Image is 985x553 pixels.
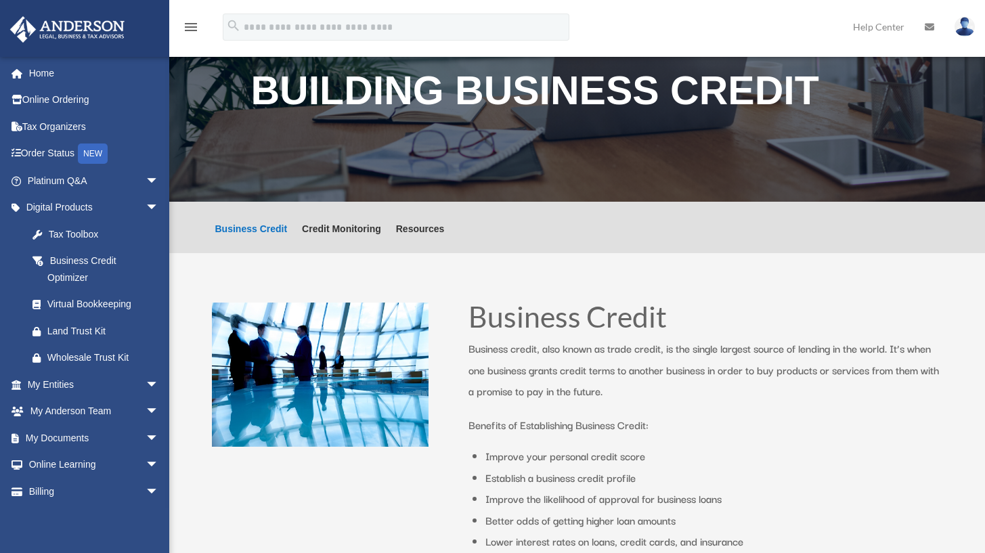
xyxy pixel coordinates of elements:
li: Improve the likelihood of approval for business loans [485,488,942,510]
a: Credit Monitoring [302,224,381,253]
a: Resources [396,224,445,253]
a: Tax Toolbox [19,221,179,248]
div: Wholesale Trust Kit [47,349,162,366]
li: Improve your personal credit score [485,445,942,467]
p: Benefits of Establishing Business Credit: [468,414,942,436]
div: Business Credit Optimizer [47,252,156,286]
img: Anderson Advisors Platinum Portal [6,16,129,43]
a: menu [183,24,199,35]
span: arrow_drop_down [146,424,173,452]
i: menu [183,19,199,35]
a: Events Calendar [9,505,179,532]
a: Business Credit Optimizer [19,248,173,291]
a: Online Learningarrow_drop_down [9,451,179,479]
p: Business credit, also known as trade credit, is the single largest source of lending in the world... [468,338,942,414]
a: Business Credit [215,224,288,253]
a: My Documentsarrow_drop_down [9,424,179,451]
a: Wholesale Trust Kit [19,345,179,372]
li: Establish a business credit profile [485,467,942,489]
a: Order StatusNEW [9,140,179,168]
a: Home [9,60,179,87]
img: User Pic [955,17,975,37]
li: Better odds of getting higher loan amounts [485,510,942,531]
div: Virtual Bookkeeping [47,296,162,313]
h1: Building Business Credit [251,71,904,118]
li: Lower interest rates on loans, credit cards, and insurance [485,531,942,552]
div: Land Trust Kit [47,323,162,340]
a: Platinum Q&Aarrow_drop_down [9,167,179,194]
a: My Entitiesarrow_drop_down [9,371,179,398]
h1: Business Credit [468,303,942,338]
span: arrow_drop_down [146,194,173,222]
span: arrow_drop_down [146,398,173,426]
span: arrow_drop_down [146,371,173,399]
img: business people talking in office [212,303,429,447]
a: Online Ordering [9,87,179,114]
span: arrow_drop_down [146,167,173,195]
a: Digital Productsarrow_drop_down [9,194,179,221]
a: Tax Organizers [9,113,179,140]
a: Billingarrow_drop_down [9,478,179,505]
a: Land Trust Kit [19,317,179,345]
span: arrow_drop_down [146,451,173,479]
span: arrow_drop_down [146,478,173,506]
div: Tax Toolbox [47,226,162,243]
i: search [226,18,241,33]
div: NEW [78,143,108,164]
a: My Anderson Teamarrow_drop_down [9,398,179,425]
a: Virtual Bookkeeping [19,291,179,318]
